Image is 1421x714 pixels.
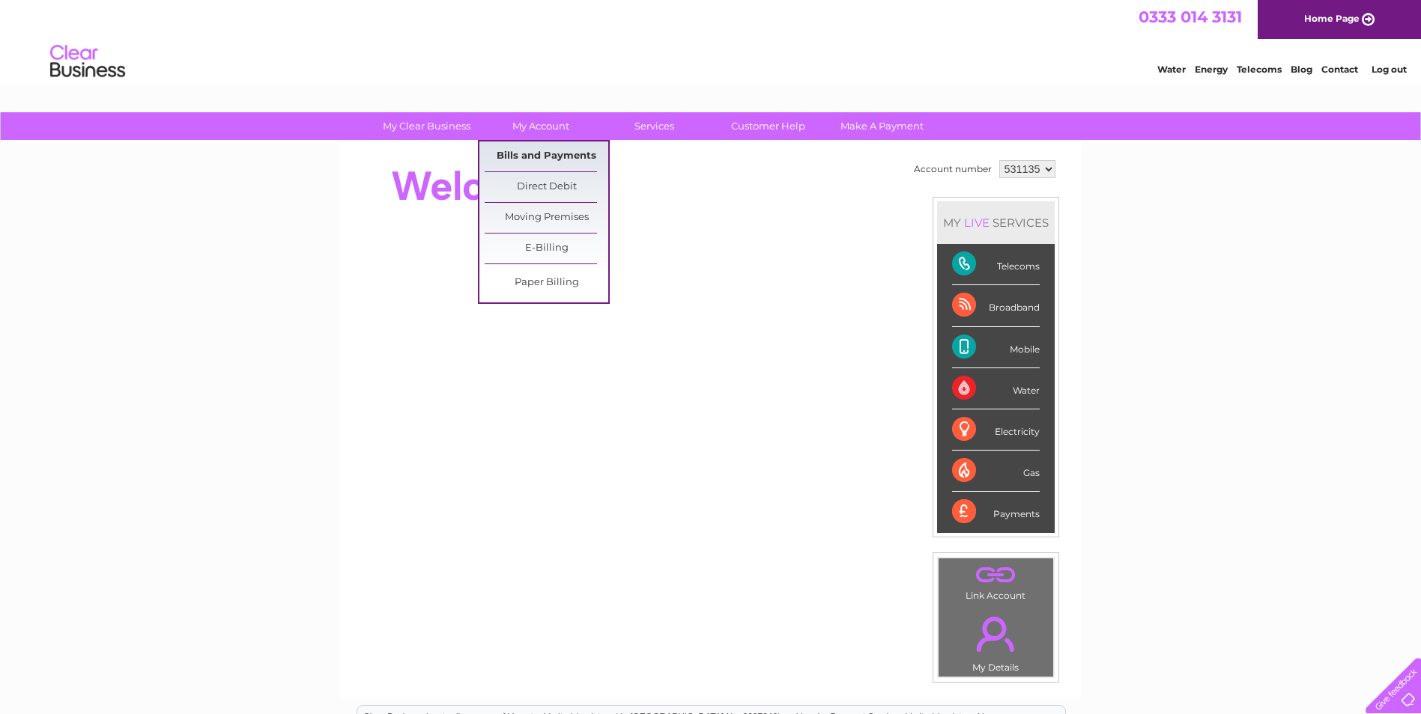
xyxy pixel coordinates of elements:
[357,8,1065,73] div: Clear Business is a trading name of Verastar Limited (registered in [GEOGRAPHIC_DATA] No. 3667643...
[952,285,1040,326] div: Broadband
[365,112,488,140] a: My Clear Business
[1157,64,1186,75] a: Water
[942,562,1049,588] a: .
[910,156,996,182] td: Account number
[485,268,608,298] a: Paper Billing
[49,39,126,85] img: logo.png
[952,368,1040,409] div: Water
[1237,64,1282,75] a: Telecoms
[952,492,1040,532] div: Payments
[485,141,608,171] a: Bills and Payments
[820,112,944,140] a: Make A Payment
[952,327,1040,368] div: Mobile
[1372,64,1407,75] a: Log out
[1321,64,1358,75] a: Contact
[485,234,608,263] a: E-Billing
[1195,64,1228,75] a: Energy
[1139,7,1242,26] a: 0333 014 3131
[937,201,1055,244] div: MY SERVICES
[485,203,608,233] a: Moving Premises
[952,244,1040,285] div: Telecoms
[938,604,1054,677] td: My Details
[952,451,1040,492] div: Gas
[961,216,993,230] div: LIVE
[952,409,1040,451] div: Electricity
[479,112,602,140] a: My Account
[593,112,716,140] a: Services
[706,112,830,140] a: Customer Help
[485,172,608,202] a: Direct Debit
[1291,64,1312,75] a: Blog
[942,608,1049,660] a: .
[938,558,1054,605] td: Link Account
